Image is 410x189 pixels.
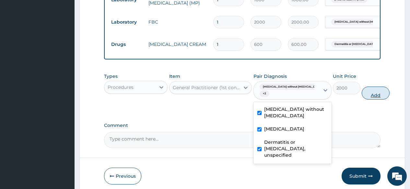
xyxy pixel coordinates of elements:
label: [MEDICAL_DATA] without [MEDICAL_DATA] [264,106,328,119]
button: Submit [342,168,381,184]
span: [MEDICAL_DATA] without [MEDICAL_DATA] [260,84,325,90]
label: Unit Price [333,73,356,79]
label: Types [104,74,118,79]
label: Item [169,73,180,79]
td: Drugs [108,38,145,50]
span: + 2 [260,90,269,97]
div: Minimize live chat window [106,3,122,19]
td: Laboratory [108,16,145,28]
label: Dermatitis or [MEDICAL_DATA], unspecified [264,139,328,158]
td: [MEDICAL_DATA] CREAM [145,38,210,51]
td: FBC [145,16,210,28]
label: [MEDICAL_DATA] [264,126,304,132]
button: Previous [104,168,141,184]
div: General Practitioner (1st consultation) [173,84,241,91]
textarea: Type your message and hit 'Enter' [3,123,123,145]
label: Comment [104,123,381,128]
div: Chat with us now [34,36,109,45]
span: [MEDICAL_DATA] without [MEDICAL_DATA] [331,19,397,25]
span: Dermatitis or [MEDICAL_DATA], unspecif... [331,41,393,47]
span: We're online! [38,55,89,120]
div: Procedures [108,84,134,90]
img: d_794563401_company_1708531726252_794563401 [12,32,26,48]
button: Add [362,87,389,100]
label: Pair Diagnosis [253,73,287,79]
